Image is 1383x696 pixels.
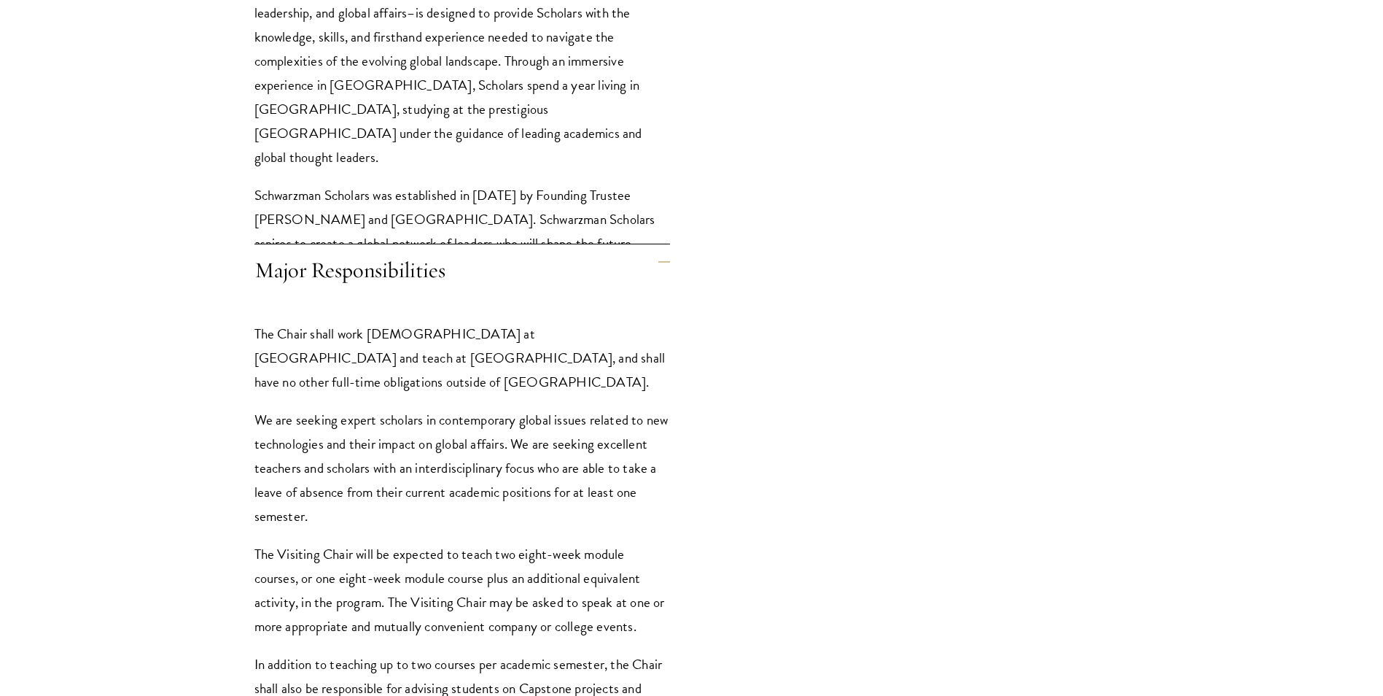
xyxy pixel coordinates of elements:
h4: Major Responsibilities [254,244,670,300]
p: The Chair shall work [DEMOGRAPHIC_DATA] at [GEOGRAPHIC_DATA] and teach at [GEOGRAPHIC_DATA], and ... [254,322,670,394]
p: We are seeking expert scholars in contemporary global issues related to new technologies and thei... [254,408,670,528]
p: Schwarzman Scholars was established in [DATE] by Founding Trustee [PERSON_NAME] and [GEOGRAPHIC_D... [254,183,670,255]
p: The Visiting Chair will be expected to teach two eight-week module courses, or one eight-week mod... [254,542,670,638]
